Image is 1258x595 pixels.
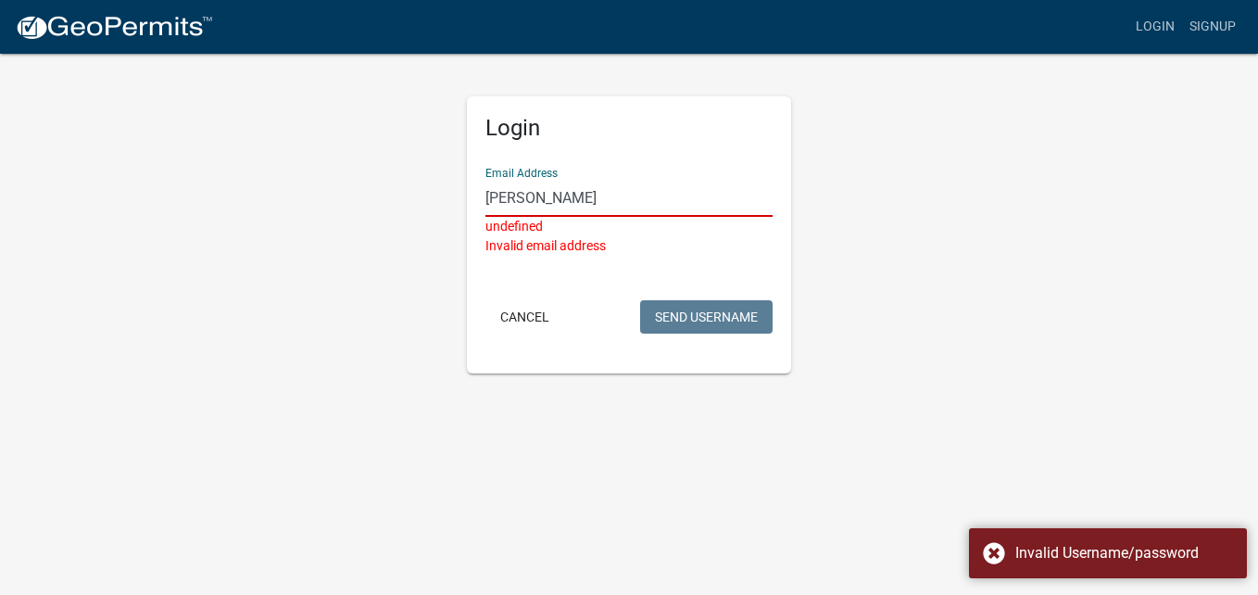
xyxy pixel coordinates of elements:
a: Login [1128,9,1182,44]
div: Invalid Username/password [1015,542,1233,564]
div: Invalid email address [485,236,773,256]
h5: Login [485,115,773,142]
a: Signup [1182,9,1243,44]
button: Send Username [640,300,773,334]
button: Cancel [485,300,564,334]
div: undefined [485,217,773,236]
